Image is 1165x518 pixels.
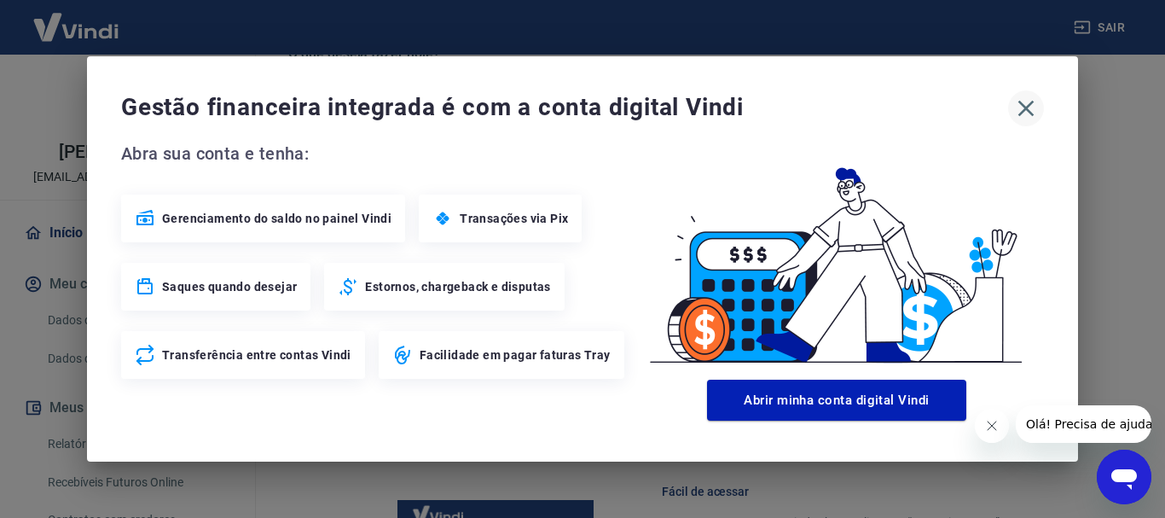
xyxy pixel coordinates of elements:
[460,210,568,227] span: Transações via Pix
[121,140,629,167] span: Abra sua conta e tenha:
[365,278,550,295] span: Estornos, chargeback e disputas
[162,278,297,295] span: Saques quando desejar
[629,140,1044,373] img: Good Billing
[10,12,143,26] span: Olá! Precisa de ajuda?
[121,90,1008,125] span: Gestão financeira integrada é com a conta digital Vindi
[420,346,611,364] span: Facilidade em pagar faturas Tray
[1016,405,1151,443] iframe: Mensagem da empresa
[162,346,351,364] span: Transferência entre contas Vindi
[975,409,1009,443] iframe: Fechar mensagem
[707,380,966,421] button: Abrir minha conta digital Vindi
[162,210,391,227] span: Gerenciamento do saldo no painel Vindi
[1097,450,1151,504] iframe: Botão para abrir a janela de mensagens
